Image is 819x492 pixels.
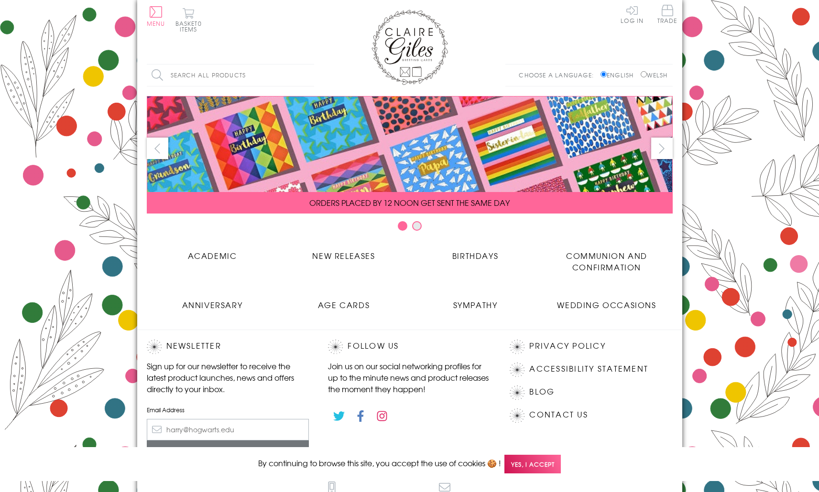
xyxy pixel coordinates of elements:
span: Academic [188,250,237,261]
a: New Releases [278,243,410,261]
button: next [651,138,673,159]
span: Age Cards [318,299,370,310]
input: Search [305,64,314,86]
img: Claire Giles Greetings Cards [371,10,448,85]
span: Communion and Confirmation [566,250,647,273]
button: Carousel Page 2 [412,221,422,231]
input: Subscribe [147,440,309,462]
input: Welsh [641,71,647,77]
a: Trade [657,5,677,25]
a: Academic [147,243,278,261]
a: Contact Us [529,408,588,421]
span: Birthdays [452,250,498,261]
span: ORDERS PLACED BY 12 NOON GET SENT THE SAME DAY [309,197,510,208]
button: Basket0 items [175,8,202,32]
a: Anniversary [147,292,278,310]
input: English [601,71,607,77]
button: prev [147,138,168,159]
input: harry@hogwarts.edu [147,419,309,440]
span: 0 items [180,19,202,33]
input: Search all products [147,64,314,86]
button: Carousel Page 1 (Current Slide) [398,221,407,231]
a: Privacy Policy [529,340,605,353]
a: Wedding Occasions [541,292,673,310]
h2: Newsletter [147,340,309,354]
a: Age Cards [278,292,410,310]
p: Choose a language: [519,71,599,79]
p: Join us on our social networking profiles for up to the minute news and product releases the mome... [328,360,491,395]
h2: Follow Us [328,340,491,354]
span: Wedding Occasions [557,299,656,310]
a: Communion and Confirmation [541,243,673,273]
label: English [601,71,638,79]
div: Carousel Pagination [147,221,673,235]
span: Sympathy [453,299,498,310]
a: Accessibility Statement [529,363,648,375]
label: Welsh [641,71,668,79]
a: Birthdays [410,243,541,261]
span: Menu [147,19,165,28]
button: Menu [147,6,165,26]
a: Sympathy [410,292,541,310]
a: Blog [529,385,555,398]
label: Email Address [147,406,309,414]
a: Log In [621,5,644,23]
span: Anniversary [182,299,243,310]
span: Yes, I accept [504,455,561,473]
span: Trade [657,5,677,23]
span: New Releases [312,250,375,261]
p: Sign up for our newsletter to receive the latest product launches, news and offers directly to yo... [147,360,309,395]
